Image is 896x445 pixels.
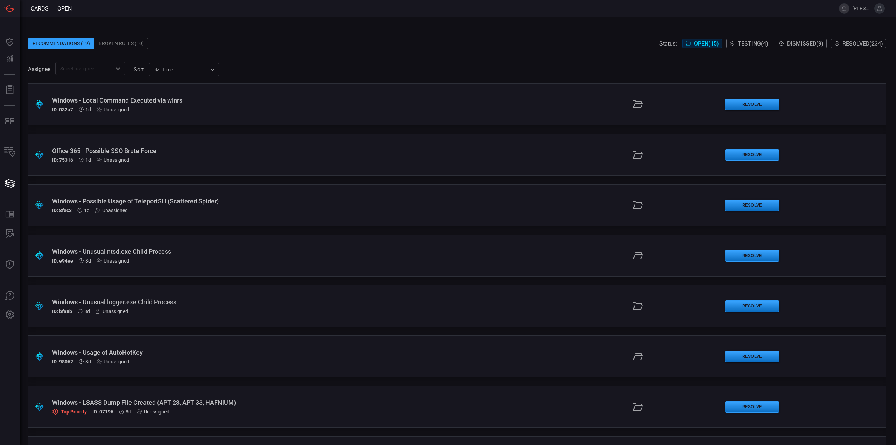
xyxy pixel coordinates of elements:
span: Dismissed ( 9 ) [787,40,824,47]
button: Open [113,64,123,74]
button: Preferences [1,306,18,323]
span: Sep 22, 2025 3:22 AM [126,409,131,415]
h5: ID: 75316 [52,157,73,163]
button: Resolve [725,200,779,211]
div: Unassigned [137,409,169,415]
h5: ID: 98062 [52,359,73,364]
div: Windows - Possible Usage of TeleportSH (Scattered Spider) [52,197,386,205]
button: Cards [1,175,18,192]
div: Windows - LSASS Dump File Created (APT 28, APT 33, HAFNIUM) [52,399,386,406]
span: Assignee [28,66,50,72]
div: Unassigned [96,308,128,314]
span: Sep 22, 2025 3:23 AM [85,258,91,264]
button: Resolve [725,300,779,312]
span: Sep 29, 2025 5:22 AM [84,208,90,213]
label: sort [134,66,144,73]
h5: ID: e94ee [52,258,73,264]
h5: ID: bfa8b [52,308,72,314]
div: Unassigned [97,157,129,163]
h5: ID: 07196 [92,409,113,415]
button: Resolve [725,149,779,161]
div: Recommendations (19) [28,38,94,49]
div: Windows - Unusual logger.exe Child Process [52,298,386,306]
button: Rule Catalog [1,206,18,223]
div: Unassigned [95,208,128,213]
div: Unassigned [97,107,129,112]
span: open [57,5,72,12]
input: Select assignee [57,64,112,73]
div: Windows - Usage of AutoHotKey [52,349,386,356]
button: Resolve [725,351,779,362]
button: Detections [1,50,18,67]
div: Office 365 - Possible SSO Brute Force [52,147,386,154]
span: Sep 29, 2025 5:26 AM [85,157,91,163]
span: Resolved ( 234 ) [842,40,883,47]
span: Testing ( 4 ) [738,40,768,47]
button: Resolve [725,401,779,413]
div: Top Priority [52,408,87,415]
div: Broken Rules (10) [94,38,148,49]
span: [PERSON_NAME].[PERSON_NAME] [852,6,871,11]
h5: ID: 032a7 [52,107,73,112]
div: Windows - Local Command Executed via winrs [52,97,386,104]
div: Time [154,66,208,73]
button: Dismissed(9) [776,39,827,48]
button: Open(15) [682,39,722,48]
button: Ask Us A Question [1,287,18,304]
button: ALERT ANALYSIS [1,225,18,242]
h5: ID: 8fec3 [52,208,72,213]
div: Windows - Unusual ntsd.exe Child Process [52,248,386,255]
button: Dashboard [1,34,18,50]
button: MITRE - Detection Posture [1,113,18,130]
button: Threat Intelligence [1,256,18,273]
span: Open ( 15 ) [694,40,719,47]
span: Cards [31,5,49,12]
button: Resolved(234) [831,39,886,48]
button: Reports [1,82,18,98]
span: Sep 22, 2025 3:22 AM [85,359,91,364]
span: Sep 29, 2025 5:26 AM [85,107,91,112]
div: Unassigned [97,258,129,264]
span: Sep 22, 2025 3:23 AM [84,308,90,314]
button: Inventory [1,144,18,161]
button: Resolve [725,250,779,262]
button: Testing(4) [726,39,771,48]
span: Status: [659,40,677,47]
div: Unassigned [97,359,129,364]
button: Resolve [725,99,779,110]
